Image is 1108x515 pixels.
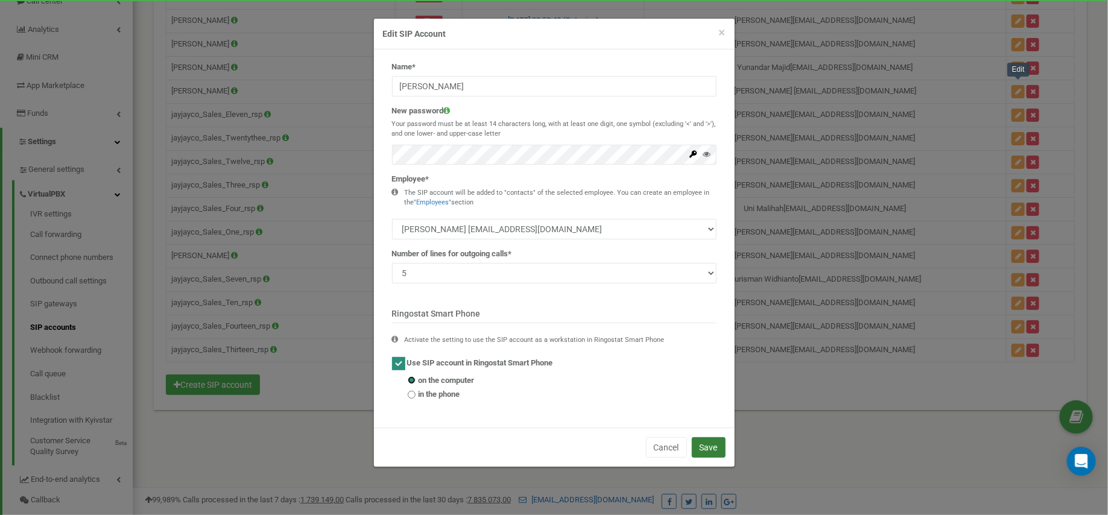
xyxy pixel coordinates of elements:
p: Ringostat Smart Phone [392,308,717,323]
span: Use SIP account in Ringostat Smart Phone [407,358,553,367]
input: on the computer [408,376,416,384]
div: Edit [1007,63,1030,77]
div: The SIP account will be added to "contacts" of the selected employee. You can create an employee ... [405,188,717,207]
button: Cancel [646,437,687,458]
div: Activate the setting to use the SIP account as a workstation in Ringostat Smart Phone [405,335,665,345]
h4: Edit SIP Account [383,28,726,40]
span: on the computer [419,375,475,387]
a: "Employees" [414,198,452,206]
button: Save [692,437,726,458]
label: Number of lines for outgoing calls* [392,248,512,260]
label: New password [392,106,451,117]
div: Open Intercom Messenger [1067,447,1096,476]
label: Name* [392,62,416,73]
input: in the phone [408,391,416,399]
p: Your password must be at least 14 characters long, with at least one digit, one symbol (excluding... [392,119,717,138]
label: Employee* [392,174,429,185]
span: in the phone [419,389,460,400]
span: × [719,25,726,40]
